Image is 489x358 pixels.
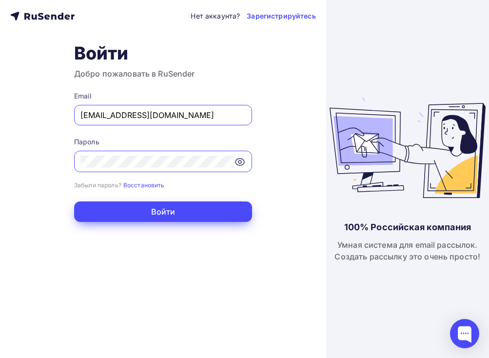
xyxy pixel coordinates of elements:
button: Войти [74,201,252,222]
h3: Добро пожаловать в RuSender [74,68,252,80]
div: Умная система для email рассылок. Создать рассылку это очень просто! [334,239,480,262]
a: Восстановить [123,180,165,189]
div: 100% Российская компания [344,221,471,233]
div: Пароль [74,137,252,147]
div: Нет аккаунта? [191,11,240,21]
input: Укажите свой email [80,109,246,121]
h1: Войти [74,42,252,64]
small: Забыли пароль? [74,181,121,189]
div: Email [74,91,252,101]
a: Зарегистрируйтесь [247,11,315,21]
small: Восстановить [123,181,165,189]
